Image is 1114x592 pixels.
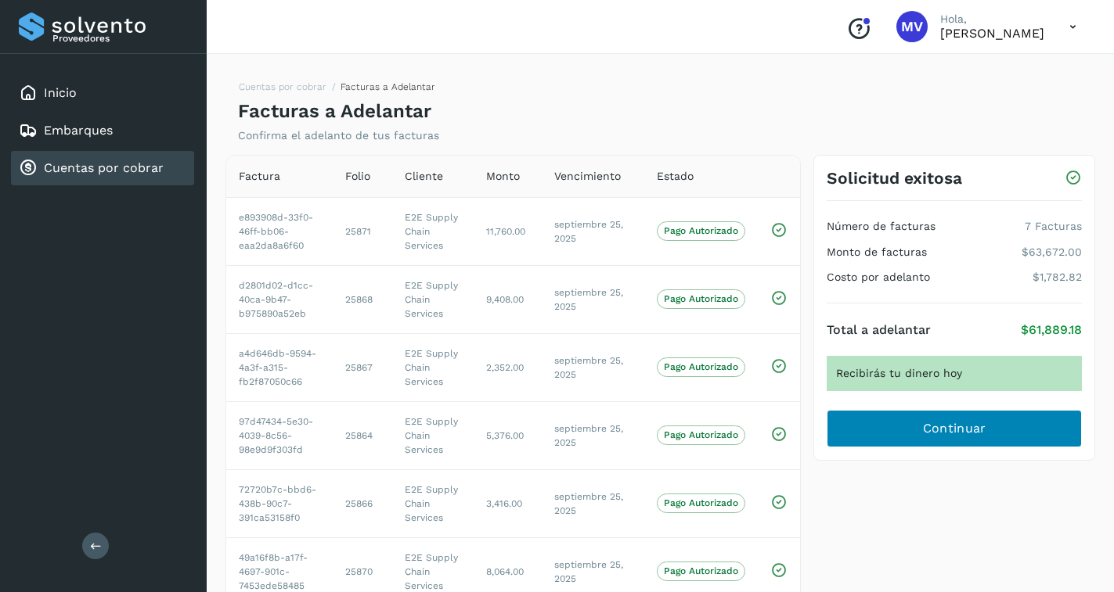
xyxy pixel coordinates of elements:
div: Recibirás tu dinero hoy [827,356,1082,391]
p: Hola, [940,13,1044,26]
td: 25871 [333,197,392,265]
span: Folio [345,168,370,185]
h4: Total a adelantar [827,322,931,337]
div: Inicio [11,76,194,110]
span: septiembre 25, 2025 [554,219,623,244]
span: 3,416.00 [486,498,522,509]
span: Facturas a Adelantar [341,81,435,92]
td: E2E Supply Chain Services [392,265,474,333]
p: Confirma el adelanto de tus facturas [238,129,439,142]
p: Pago Autorizado [664,293,738,304]
span: Cliente [405,168,443,185]
button: Continuar [827,410,1082,447]
span: 9,408.00 [486,294,524,305]
a: Cuentas por cobrar [44,160,164,175]
h4: Facturas a Adelantar [238,100,431,123]
td: 25868 [333,265,392,333]
td: a4d646db-9594-4a3f-a315-fb2f87050c66 [226,333,333,401]
p: Pago Autorizado [664,497,738,508]
td: 72720b7c-bbd6-438b-90c7-391ca53158f0 [226,469,333,537]
td: E2E Supply Chain Services [392,469,474,537]
span: 2,352.00 [486,362,524,373]
span: 11,760.00 [486,226,525,237]
td: 25864 [333,401,392,469]
td: E2E Supply Chain Services [392,401,474,469]
span: septiembre 25, 2025 [554,287,623,312]
span: 8,064.00 [486,566,524,577]
nav: breadcrumb [238,80,435,100]
p: $1,782.82 [1033,271,1082,284]
td: 25866 [333,469,392,537]
td: e893908d-33f0-46ff-bb06-eaa2da8a6f60 [226,197,333,265]
div: Embarques [11,113,194,148]
span: septiembre 25, 2025 [554,423,623,448]
h4: Costo por adelanto [827,271,930,284]
p: Pago Autorizado [664,361,738,372]
td: 97d47434-5e30-4039-8c56-98e9d9f303fd [226,401,333,469]
a: Inicio [44,85,77,100]
h4: Número de facturas [827,220,936,233]
p: Marcos Vargas Mancilla [940,26,1044,41]
p: Proveedores [52,33,188,44]
p: Pago Autorizado [664,429,738,440]
p: Pago Autorizado [664,565,738,576]
div: Cuentas por cobrar [11,151,194,185]
p: 7 Facturas [1025,220,1082,233]
td: d2801d02-d1cc-40ca-9b47-b975890a52eb [226,265,333,333]
p: Pago Autorizado [664,225,738,236]
a: Cuentas por cobrar [239,81,326,92]
span: Continuar [923,420,986,437]
p: $61,889.18 [1021,322,1082,337]
span: 5,376.00 [486,430,524,441]
span: Estado [657,168,694,185]
h3: Solicitud exitosa [827,168,962,188]
span: Vencimiento [554,168,621,185]
a: Embarques [44,123,113,138]
span: septiembre 25, 2025 [554,355,623,380]
p: $63,672.00 [1022,246,1082,259]
td: E2E Supply Chain Services [392,197,474,265]
span: septiembre 25, 2025 [554,491,623,516]
td: 25867 [333,333,392,401]
span: septiembre 25, 2025 [554,559,623,584]
span: Monto [486,168,520,185]
td: E2E Supply Chain Services [392,333,474,401]
span: Factura [239,168,280,185]
h4: Monto de facturas [827,246,927,259]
